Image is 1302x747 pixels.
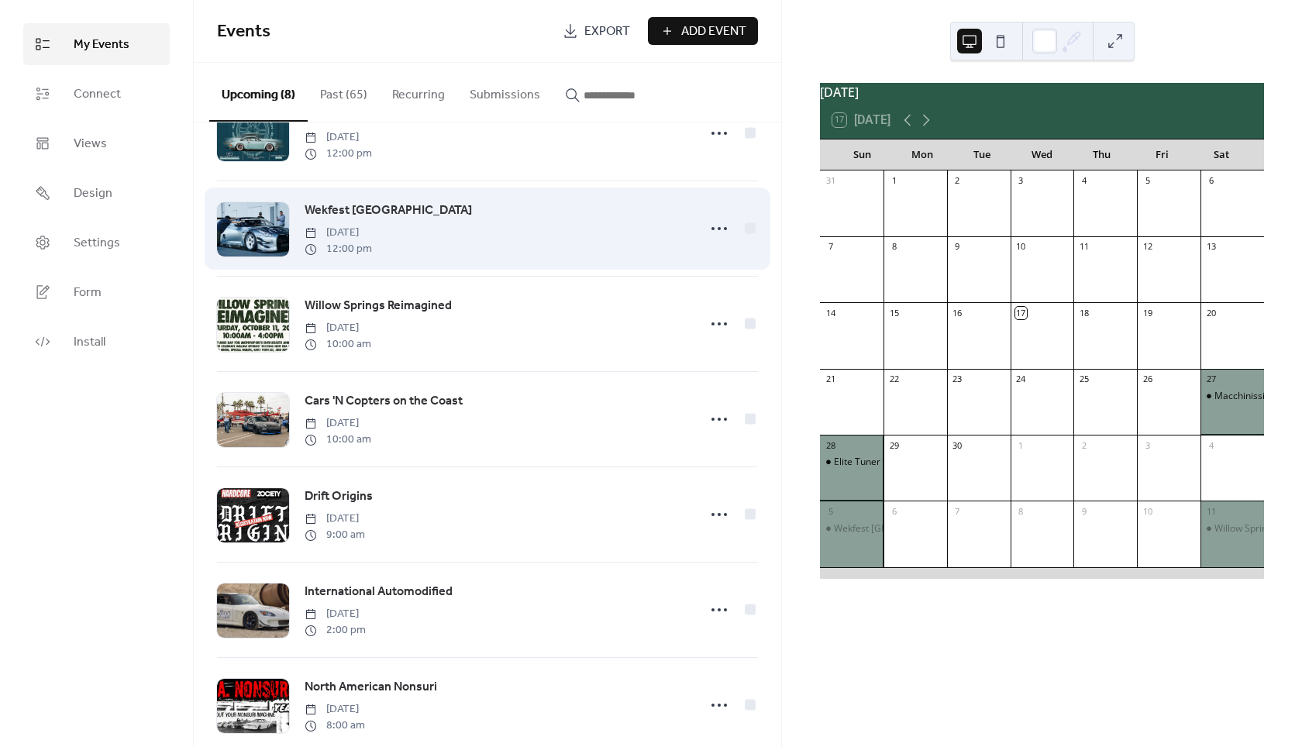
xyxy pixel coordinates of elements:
[820,83,1264,102] div: [DATE]
[1192,139,1252,170] div: Sat
[305,487,373,506] span: Drift Origins
[888,307,900,318] div: 15
[952,139,1012,170] div: Tue
[648,17,758,45] button: Add Event
[305,415,371,432] span: [DATE]
[305,678,437,697] span: North American Nonsuri
[305,701,365,718] span: [DATE]
[952,175,963,187] div: 2
[1205,175,1217,187] div: 6
[1015,439,1027,451] div: 1
[74,135,107,153] span: Views
[834,456,908,469] div: Elite Tuner SoCal
[825,373,836,385] div: 21
[1205,241,1217,253] div: 13
[825,307,836,318] div: 14
[832,139,892,170] div: Sun
[1214,390,1288,403] div: Macchinissima III
[892,139,952,170] div: Mon
[952,505,963,517] div: 7
[1015,307,1027,318] div: 17
[457,63,553,120] button: Submissions
[888,241,900,253] div: 8
[1142,373,1153,385] div: 26
[23,321,170,363] a: Install
[1078,439,1090,451] div: 2
[1015,505,1027,517] div: 8
[305,392,463,411] span: Cars 'N Copters on the Coast
[209,63,308,122] button: Upcoming (8)
[74,284,102,302] span: Form
[305,320,371,336] span: [DATE]
[834,522,965,535] div: Wekfest [GEOGRAPHIC_DATA]
[305,201,472,220] span: Wekfest [GEOGRAPHIC_DATA]
[888,505,900,517] div: 6
[305,391,463,411] a: Cars 'N Copters on the Coast
[305,241,372,257] span: 12:00 pm
[305,677,437,697] a: North American Nonsuri
[1078,241,1090,253] div: 11
[305,527,365,543] span: 9:00 am
[1142,175,1153,187] div: 5
[1078,505,1090,517] div: 9
[888,175,900,187] div: 1
[305,718,365,734] span: 8:00 am
[1072,139,1131,170] div: Thu
[23,271,170,313] a: Form
[305,606,366,622] span: [DATE]
[380,63,457,120] button: Recurring
[305,583,453,601] span: International Automodified
[305,146,372,162] span: 12:00 pm
[23,122,170,164] a: Views
[1015,241,1027,253] div: 10
[305,129,372,146] span: [DATE]
[825,241,836,253] div: 7
[305,336,371,353] span: 10:00 am
[952,241,963,253] div: 9
[825,175,836,187] div: 31
[305,296,452,316] a: Willow Springs Reimagined
[1200,390,1264,403] div: Macchinissima III
[681,22,746,41] span: Add Event
[1012,139,1072,170] div: Wed
[1078,307,1090,318] div: 18
[305,225,372,241] span: [DATE]
[1142,439,1153,451] div: 3
[888,439,900,451] div: 29
[305,582,453,602] a: International Automodified
[584,22,630,41] span: Export
[305,622,366,639] span: 2:00 pm
[1142,241,1153,253] div: 12
[1015,373,1027,385] div: 24
[305,201,472,221] a: Wekfest [GEOGRAPHIC_DATA]
[1205,373,1217,385] div: 27
[888,373,900,385] div: 22
[952,307,963,318] div: 16
[1200,522,1264,535] div: Willow Springs Reimagined
[952,373,963,385] div: 23
[74,234,120,253] span: Settings
[825,505,836,517] div: 5
[305,297,452,315] span: Willow Springs Reimagined
[308,63,380,120] button: Past (65)
[1205,505,1217,517] div: 11
[23,23,170,65] a: My Events
[1078,373,1090,385] div: 25
[305,511,365,527] span: [DATE]
[23,222,170,263] a: Settings
[74,184,112,203] span: Design
[217,15,270,49] span: Events
[305,432,371,448] span: 10:00 am
[1078,175,1090,187] div: 4
[551,17,642,45] a: Export
[825,439,836,451] div: 28
[23,172,170,214] a: Design
[1015,175,1027,187] div: 3
[74,85,121,104] span: Connect
[74,333,105,352] span: Install
[305,487,373,507] a: Drift Origins
[1142,505,1153,517] div: 10
[1142,307,1153,318] div: 19
[74,36,129,54] span: My Events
